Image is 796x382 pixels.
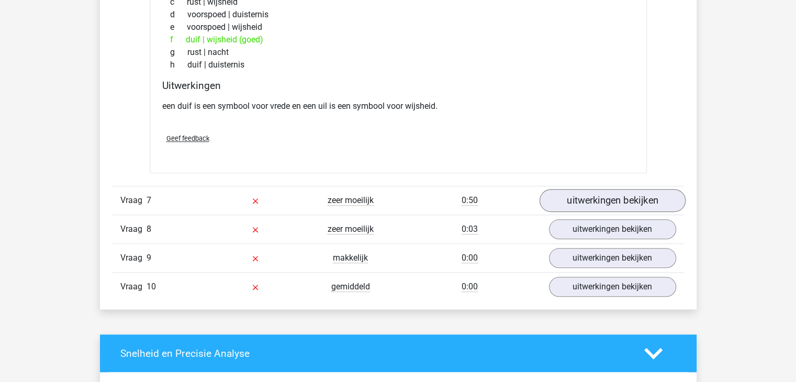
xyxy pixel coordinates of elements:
a: uitwerkingen bekijken [549,277,676,297]
span: Geef feedback [166,134,209,142]
span: d [170,8,187,21]
div: voorspoed | wijsheid [162,21,634,33]
div: rust | nacht [162,46,634,59]
p: een duif is een symbool voor vrede en een uil is een symbool voor wijsheid. [162,100,634,113]
span: zeer moeilijk [328,195,374,206]
a: uitwerkingen bekijken [549,248,676,268]
span: Vraag [120,280,147,293]
h4: Snelheid en Precisie Analyse [120,347,629,359]
span: e [170,21,187,33]
a: uitwerkingen bekijken [539,189,685,212]
h4: Uitwerkingen [162,80,634,92]
div: duif | wijsheid (goed) [162,33,634,46]
span: 0:03 [462,224,478,234]
span: 7 [147,195,151,205]
span: Vraag [120,194,147,207]
span: gemiddeld [331,282,370,292]
div: duif | duisternis [162,59,634,71]
span: makkelijk [333,253,368,263]
span: Vraag [120,252,147,264]
span: 0:00 [462,282,478,292]
div: voorspoed | duisternis [162,8,634,21]
span: 0:50 [462,195,478,206]
span: zeer moeilijk [328,224,374,234]
span: g [170,46,187,59]
span: f [170,33,186,46]
span: 10 [147,282,156,291]
span: 9 [147,253,151,263]
a: uitwerkingen bekijken [549,219,676,239]
span: 0:00 [462,253,478,263]
span: 8 [147,224,151,234]
span: Vraag [120,223,147,235]
span: h [170,59,187,71]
